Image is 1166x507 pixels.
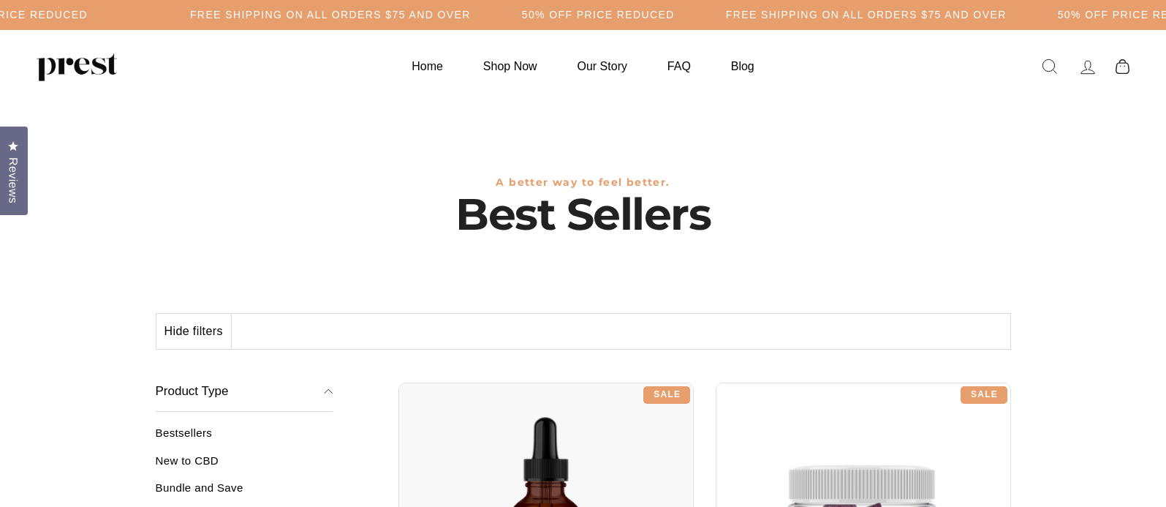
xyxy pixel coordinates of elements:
a: FAQ [649,52,709,80]
h3: A better way to feel better. [156,176,1011,189]
a: Shop Now [465,52,556,80]
a: New to CBD [156,454,333,478]
span: Reviews [4,157,23,203]
button: Product Type [156,372,333,413]
a: Home [393,52,461,80]
a: Blog [713,52,773,80]
a: Our Story [559,52,646,80]
div: Sale [961,386,1007,404]
h5: Free Shipping on all orders $75 and over [190,9,471,21]
h1: Best Sellers [156,189,1011,240]
a: Bestsellers [156,427,333,451]
img: PREST ORGANICS [37,52,117,81]
h5: 50% OFF PRICE REDUCED [522,9,675,21]
ul: Primary [393,52,772,80]
button: Hide filters [156,314,232,349]
a: Bundle and Save [156,481,333,506]
h5: Free Shipping on all orders $75 and over [726,9,1007,21]
div: Sale [643,386,690,404]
